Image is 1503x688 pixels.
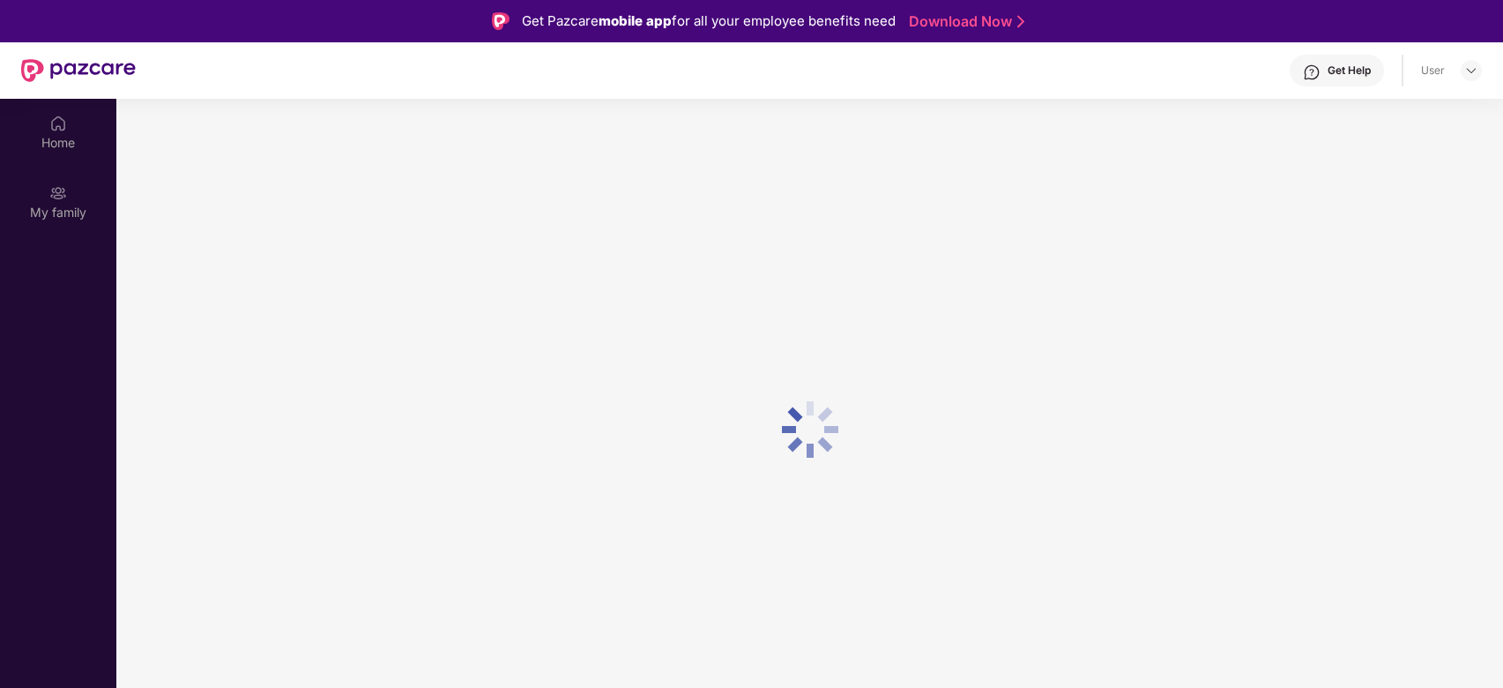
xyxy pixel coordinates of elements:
img: svg+xml;base64,PHN2ZyB3aWR0aD0iMjAiIGhlaWdodD0iMjAiIHZpZXdCb3g9IjAgMCAyMCAyMCIgZmlsbD0ibm9uZSIgeG... [49,184,67,202]
div: Get Pazcare for all your employee benefits need [522,11,896,32]
img: New Pazcare Logo [21,59,136,82]
img: svg+xml;base64,PHN2ZyBpZD0iSG9tZSIgeG1sbnM9Imh0dHA6Ly93d3cudzMub3JnLzIwMDAvc3ZnIiB3aWR0aD0iMjAiIG... [49,115,67,132]
img: Stroke [1017,12,1024,31]
img: svg+xml;base64,PHN2ZyBpZD0iSGVscC0zMngzMiIgeG1sbnM9Imh0dHA6Ly93d3cudzMub3JnLzIwMDAvc3ZnIiB3aWR0aD... [1303,64,1321,81]
strong: mobile app [599,12,672,29]
img: Logo [492,12,510,30]
img: svg+xml;base64,PHN2ZyBpZD0iRHJvcGRvd24tMzJ4MzIiIHhtbG5zPSJodHRwOi8vd3d3LnczLm9yZy8yMDAwL3N2ZyIgd2... [1464,64,1478,78]
a: Download Now [909,12,1019,31]
div: User [1421,64,1445,78]
div: Get Help [1328,64,1371,78]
